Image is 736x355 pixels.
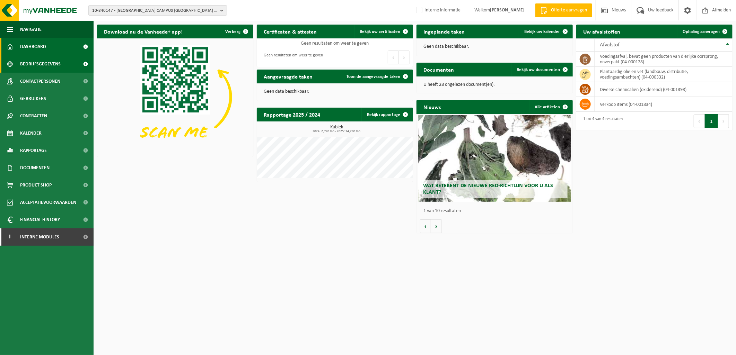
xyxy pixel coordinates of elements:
[694,114,705,128] button: Previous
[423,82,566,87] p: U heeft 28 ongelezen document(en).
[580,113,623,129] div: 1 tot 4 van 4 resultaten
[260,50,323,65] div: Geen resultaten om weer te geven
[20,73,60,90] span: Contactpersonen
[20,90,46,107] span: Gebruikers
[20,159,50,176] span: Documenten
[535,3,592,17] a: Offerte aanvragen
[264,89,406,94] p: Geen data beschikbaar.
[677,25,732,38] a: Ophaling aanvragen
[220,25,253,38] button: Verberg
[423,183,553,195] span: Wat betekent de nieuwe RED-richtlijn voor u als klant?
[97,38,253,155] img: Download de VHEPlus App
[399,51,410,64] button: Next
[519,25,572,38] a: Bekijk uw kalender
[595,52,733,67] td: voedingsafval, bevat geen producten van dierlijke oorsprong, onverpakt (04-000128)
[20,38,46,55] span: Dashboard
[20,176,52,194] span: Product Shop
[511,63,572,76] a: Bekijk uw documenten
[683,29,720,34] span: Ophaling aanvragen
[354,25,412,38] a: Bekijk uw certificaten
[360,29,400,34] span: Bekijk uw certificaten
[417,25,472,38] h2: Ingeplande taken
[718,114,729,128] button: Next
[417,100,448,113] h2: Nieuws
[417,63,461,76] h2: Documenten
[490,8,525,13] strong: [PERSON_NAME]
[225,29,240,34] span: Verberg
[388,51,399,64] button: Previous
[595,97,733,112] td: verkoop items (04-001834)
[418,115,571,202] a: Wat betekent de nieuwe RED-richtlijn voor u als klant?
[20,107,47,125] span: Contracten
[347,74,400,79] span: Toon de aangevraagde taken
[257,108,327,121] h2: Rapportage 2025 / 2024
[524,29,560,34] span: Bekijk uw kalender
[420,219,431,233] button: Vorige
[361,108,412,121] a: Bekijk rapportage
[20,211,60,228] span: Financial History
[20,142,47,159] span: Rapportage
[92,6,218,16] span: 10-840147 - [GEOGRAPHIC_DATA] CAMPUS [GEOGRAPHIC_DATA] - [GEOGRAPHIC_DATA]
[595,67,733,82] td: plantaardig olie en vet (landbouw, distributie, voedingsambachten) (04-000332)
[257,70,319,83] h2: Aangevraagde taken
[20,125,42,142] span: Kalender
[415,5,461,16] label: Interne informatie
[595,82,733,97] td: diverse chemicaliën (oxiderend) (04-001398)
[260,125,413,133] h3: Kubiek
[705,114,718,128] button: 1
[549,7,589,14] span: Offerte aanvragen
[423,44,566,49] p: Geen data beschikbaar.
[423,209,569,213] p: 1 van 10 resultaten
[7,228,13,246] span: I
[576,25,627,38] h2: Uw afvalstoffen
[97,25,190,38] h2: Download nu de Vanheede+ app!
[341,70,412,83] a: Toon de aangevraagde taken
[88,5,227,16] button: 10-840147 - [GEOGRAPHIC_DATA] CAMPUS [GEOGRAPHIC_DATA] - [GEOGRAPHIC_DATA]
[257,38,413,48] td: Geen resultaten om weer te geven
[20,194,76,211] span: Acceptatievoorwaarden
[257,25,324,38] h2: Certificaten & attesten
[20,228,59,246] span: Interne modules
[20,21,42,38] span: Navigatie
[529,100,572,114] a: Alle artikelen
[431,219,442,233] button: Volgende
[600,42,620,48] span: Afvalstof
[517,67,560,72] span: Bekijk uw documenten
[20,55,61,73] span: Bedrijfsgegevens
[260,130,413,133] span: 2024: 2,720 m3 - 2025: 14,280 m3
